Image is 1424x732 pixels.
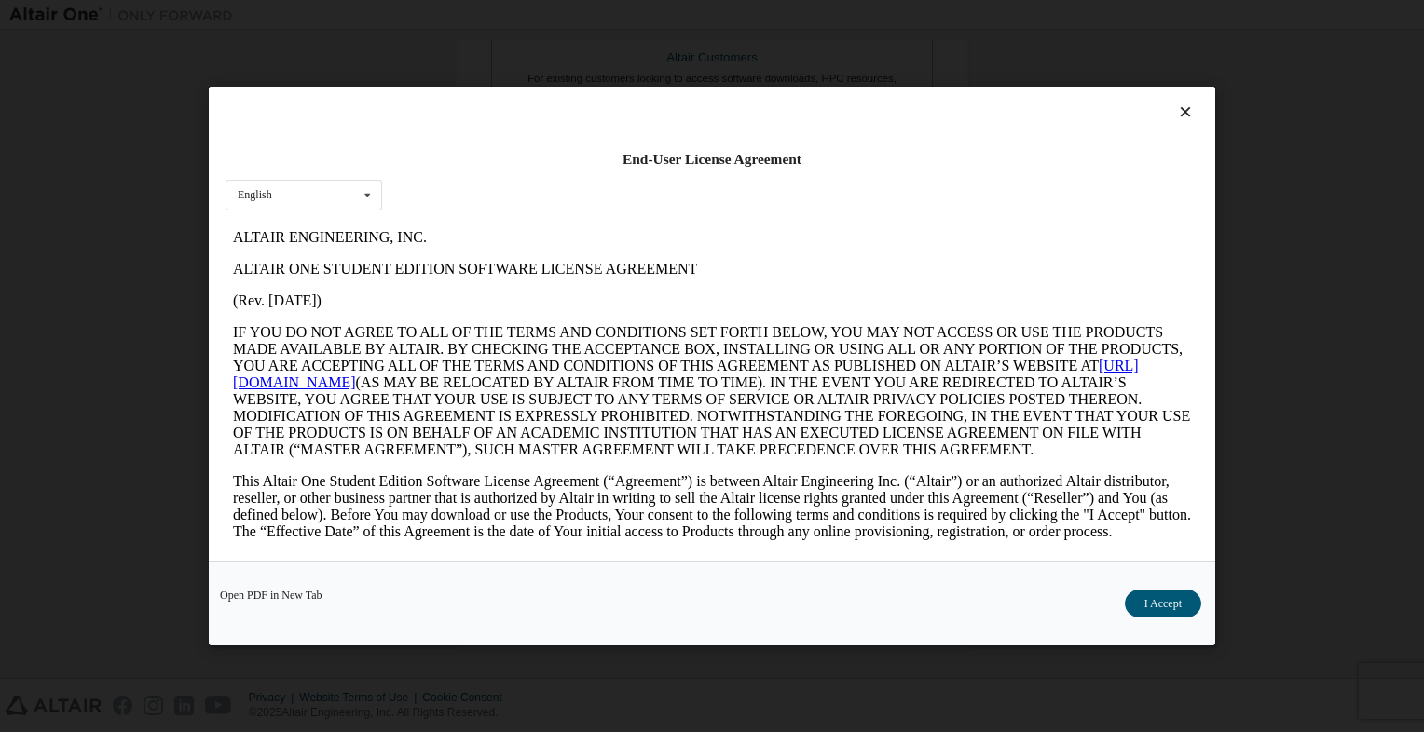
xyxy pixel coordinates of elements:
[7,7,965,24] p: ALTAIR ENGINEERING, INC.
[7,71,965,88] p: (Rev. [DATE])
[7,136,913,169] a: [URL][DOMAIN_NAME]
[238,189,272,200] div: English
[7,39,965,56] p: ALTAIR ONE STUDENT EDITION SOFTWARE LICENSE AGREEMENT
[220,590,322,601] a: Open PDF in New Tab
[1125,590,1201,617] button: I Accept
[7,102,965,237] p: IF YOU DO NOT AGREE TO ALL OF THE TERMS AND CONDITIONS SET FORTH BELOW, YOU MAY NOT ACCESS OR USE...
[7,251,965,319] p: This Altair One Student Edition Software License Agreement (“Agreement”) is between Altair Engine...
[226,150,1198,169] div: End-User License Agreement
